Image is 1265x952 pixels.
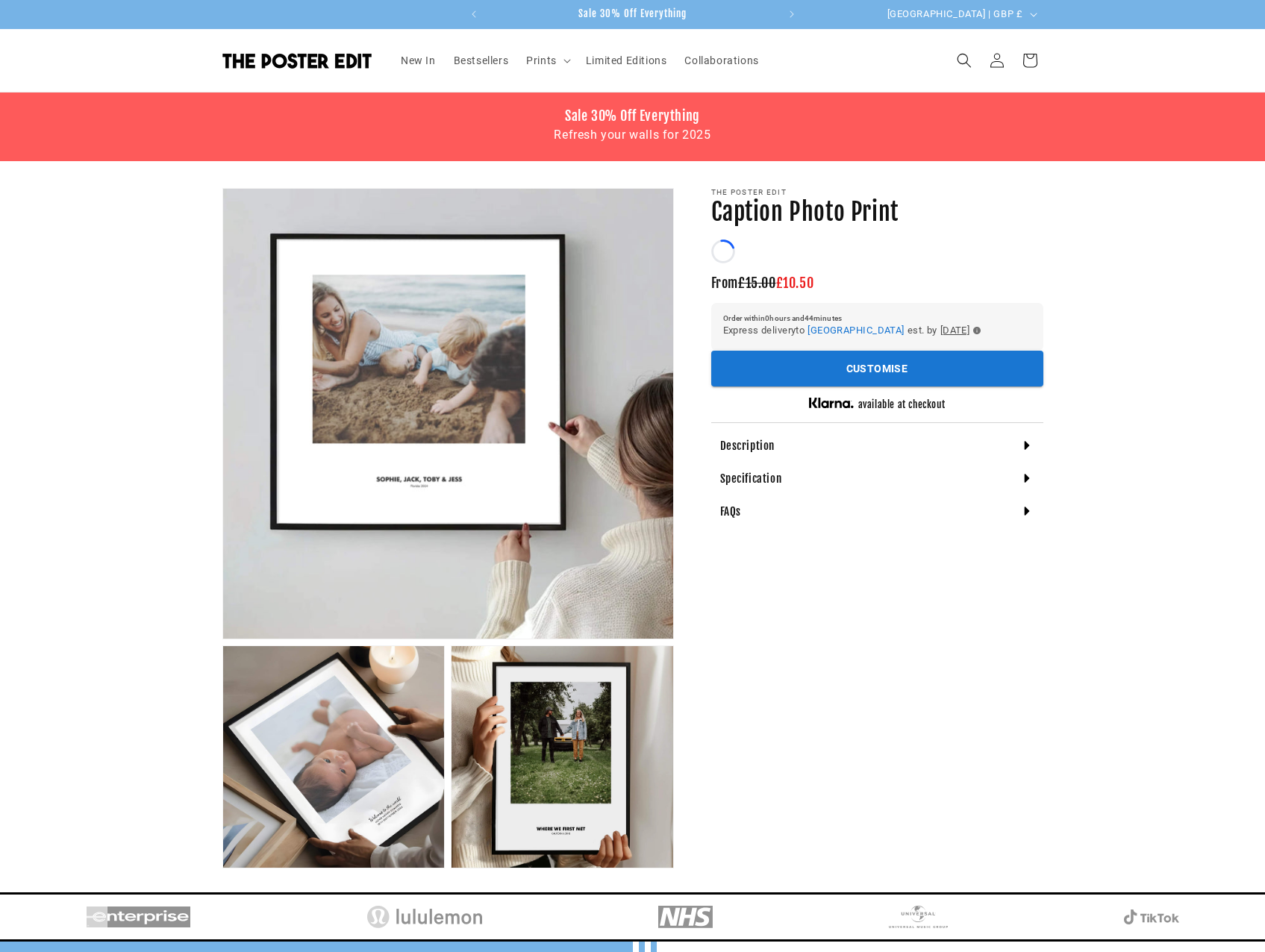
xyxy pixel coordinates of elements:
a: New In [392,45,445,76]
h4: FAQs [720,504,741,519]
span: Sale 30% Off Everything [578,7,687,19]
img: The Poster Edit [222,53,372,69]
span: Collaborations [684,54,758,67]
p: The Poster Edit [711,188,1043,197]
h3: From [711,275,1043,292]
span: £15.00 [738,275,776,291]
h4: Description [720,439,775,454]
a: Bestsellers [445,45,518,76]
span: [GEOGRAPHIC_DATA] [808,325,904,336]
summary: Search [948,44,981,77]
summary: Prints [517,45,577,76]
a: Collaborations [675,45,767,76]
span: Prints [526,54,557,67]
div: outlined primary button group [711,351,1043,387]
span: £10.50 [776,275,814,291]
span: Bestsellers [454,54,509,67]
a: The Poster Edit [216,47,377,74]
h6: Order within 0 hours and 44 minutes [723,315,1031,322]
span: [GEOGRAPHIC_DATA] | GBP £ [887,7,1023,22]
h5: available at checkout [858,398,946,411]
h4: Specification [720,472,782,486]
button: Customise [711,351,1043,387]
span: Express delivery to [723,322,805,339]
span: Limited Editions [586,54,667,67]
a: Limited Editions [577,45,676,76]
span: est. by [908,322,937,339]
span: [DATE] [940,322,970,339]
media-gallery: Gallery Viewer [222,188,674,868]
span: New In [401,54,436,67]
h1: Caption Photo Print [711,197,1043,228]
button: [GEOGRAPHIC_DATA] [808,322,904,339]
